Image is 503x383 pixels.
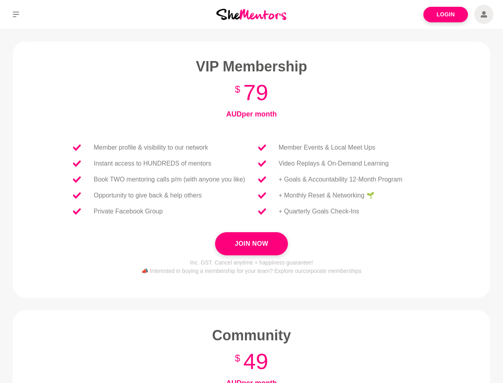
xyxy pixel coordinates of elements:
h2: Community [61,326,443,344]
p: + Monthly Reset & Networking 🌱 [279,191,374,200]
h4: AUD per month [61,110,443,119]
p: Member profile & visibility to our network [94,143,208,152]
p: Book TWO mentoring calls p/m (with anyone you like) [94,175,245,184]
h3: 79 [61,79,443,107]
a: corporate memberships [303,268,362,274]
p: Opportunity to give back & help others [94,191,202,200]
button: Join Now [215,232,288,255]
p: Video Replays & On-Demand Learning [279,159,389,168]
p: Member Events & Local Meet Ups [279,143,376,152]
h2: VIP Membership [61,57,443,75]
p: 📣 Interested in buying a membership for your team? Explore our [61,267,443,275]
p: + Quarterly Goals Check-Ins [279,207,359,216]
p: Private Facebook Group [94,207,162,216]
h3: 49 [61,347,443,375]
p: Instant access to HUNDREDS of mentors [94,159,211,168]
p: Inc. GST. Cancel anytime + happiness guarantee! [61,259,443,267]
img: She Mentors Logo [216,9,286,20]
p: + Goals & Accountability 12-Month Program [279,175,403,184]
a: Login [423,7,468,22]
